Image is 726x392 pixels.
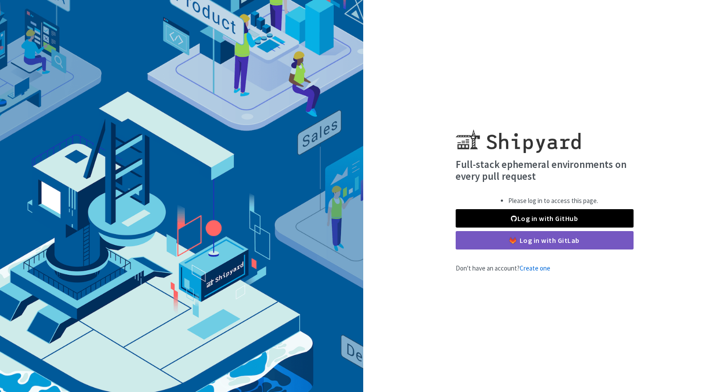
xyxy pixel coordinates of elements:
[456,158,634,182] h4: Full-stack ephemeral environments on every pull request
[456,264,550,272] span: Don't have an account?
[508,196,598,206] li: Please log in to access this page.
[510,237,516,244] img: gitlab-color.svg
[456,231,634,249] a: Log in with GitLab
[520,264,550,272] a: Create one
[456,209,634,228] a: Log in with GitHub
[456,119,581,153] img: Shipyard logo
